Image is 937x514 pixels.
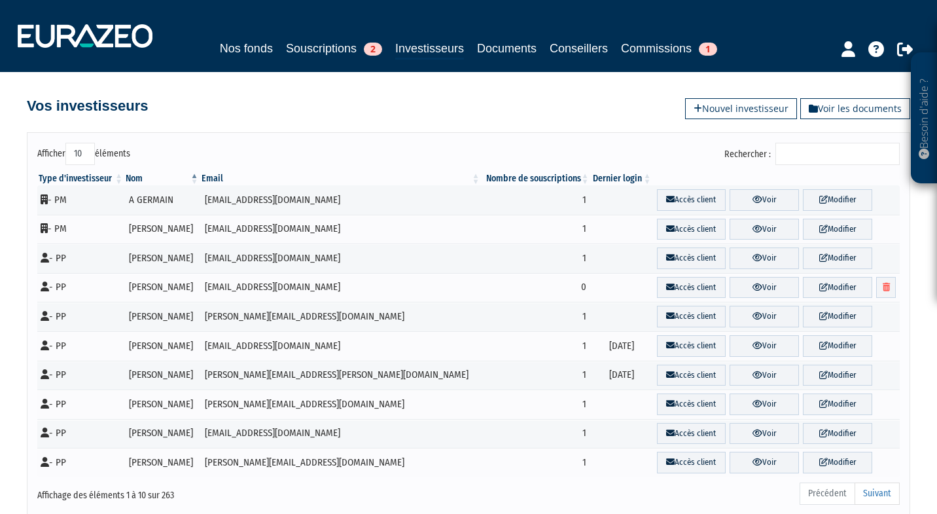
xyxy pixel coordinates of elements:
[657,189,726,211] a: Accès client
[200,302,482,331] td: [PERSON_NAME][EMAIL_ADDRESS][DOMAIN_NAME]
[699,43,717,56] span: 1
[395,39,464,60] a: Investisseurs
[591,172,653,185] th: Dernier login : activer pour trier la colonne par ordre croissant
[730,219,799,240] a: Voir
[200,185,482,215] td: [EMAIL_ADDRESS][DOMAIN_NAME]
[220,39,273,58] a: Nos fonds
[37,448,124,477] td: - PP
[37,361,124,390] td: - PP
[37,143,130,165] label: Afficher éléments
[27,98,148,114] h4: Vos investisseurs
[37,215,124,244] td: - PM
[124,361,200,390] td: [PERSON_NAME]
[803,189,872,211] a: Modifier
[803,219,872,240] a: Modifier
[730,306,799,327] a: Voir
[200,244,482,273] td: [EMAIL_ADDRESS][DOMAIN_NAME]
[37,172,124,185] th: Type d'investisseur : activer pour trier la colonne par ordre croissant
[876,277,896,299] a: Supprimer
[482,172,591,185] th: Nombre de souscriptions : activer pour trier la colonne par ordre croissant
[653,172,900,185] th: &nbsp;
[200,172,482,185] th: Email : activer pour trier la colonne par ordre croissant
[482,215,591,244] td: 1
[685,98,797,119] a: Nouvel investisseur
[657,335,726,357] a: Accès client
[364,43,382,56] span: 2
[657,248,726,269] a: Accès client
[803,365,872,386] a: Modifier
[657,452,726,473] a: Accès client
[482,331,591,361] td: 1
[482,244,591,273] td: 1
[37,244,124,273] td: - PP
[730,394,799,415] a: Voir
[724,143,900,165] label: Rechercher :
[730,452,799,473] a: Voir
[800,98,910,119] a: Voir les documents
[124,390,200,419] td: [PERSON_NAME]
[482,185,591,215] td: 1
[124,185,200,215] td: A GERMAIN
[286,39,382,58] a: Souscriptions2
[200,331,482,361] td: [EMAIL_ADDRESS][DOMAIN_NAME]
[482,302,591,331] td: 1
[803,277,872,299] a: Modifier
[124,244,200,273] td: [PERSON_NAME]
[482,273,591,303] td: 0
[124,273,200,303] td: [PERSON_NAME]
[803,452,872,473] a: Modifier
[37,185,124,215] td: - PM
[730,277,799,299] a: Voir
[855,483,900,505] a: Suivant
[18,24,152,48] img: 1732889491-logotype_eurazeo_blanc_rvb.png
[200,419,482,449] td: [EMAIL_ADDRESS][DOMAIN_NAME]
[803,248,872,269] a: Modifier
[591,361,653,390] td: [DATE]
[124,215,200,244] td: [PERSON_NAME]
[591,331,653,361] td: [DATE]
[124,172,200,185] th: Nom : activer pour trier la colonne par ordre d&eacute;croissant
[37,302,124,331] td: - PP
[200,215,482,244] td: [EMAIL_ADDRESS][DOMAIN_NAME]
[200,273,482,303] td: [EMAIL_ADDRESS][DOMAIN_NAME]
[482,361,591,390] td: 1
[124,302,200,331] td: [PERSON_NAME]
[775,143,900,165] input: Rechercher :
[657,277,726,299] a: Accès client
[657,365,726,386] a: Accès client
[65,143,95,165] select: Afficheréléments
[200,448,482,477] td: [PERSON_NAME][EMAIL_ADDRESS][DOMAIN_NAME]
[730,248,799,269] a: Voir
[657,394,726,415] a: Accès client
[477,39,537,58] a: Documents
[550,39,608,58] a: Conseillers
[657,306,726,327] a: Accès client
[657,423,726,445] a: Accès client
[730,189,799,211] a: Voir
[124,331,200,361] td: [PERSON_NAME]
[803,423,872,445] a: Modifier
[621,39,717,58] a: Commissions1
[917,60,932,177] p: Besoin d'aide ?
[200,390,482,419] td: [PERSON_NAME][EMAIL_ADDRESS][DOMAIN_NAME]
[200,361,482,390] td: [PERSON_NAME][EMAIL_ADDRESS][PERSON_NAME][DOMAIN_NAME]
[730,365,799,386] a: Voir
[37,419,124,449] td: - PP
[657,219,726,240] a: Accès client
[730,423,799,445] a: Voir
[482,448,591,477] td: 1
[482,419,591,449] td: 1
[37,481,385,502] div: Affichage des éléments 1 à 10 sur 263
[124,419,200,449] td: [PERSON_NAME]
[124,448,200,477] td: [PERSON_NAME]
[37,331,124,361] td: - PP
[730,335,799,357] a: Voir
[37,390,124,419] td: - PP
[482,390,591,419] td: 1
[803,306,872,327] a: Modifier
[803,394,872,415] a: Modifier
[37,273,124,303] td: - PP
[803,335,872,357] a: Modifier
